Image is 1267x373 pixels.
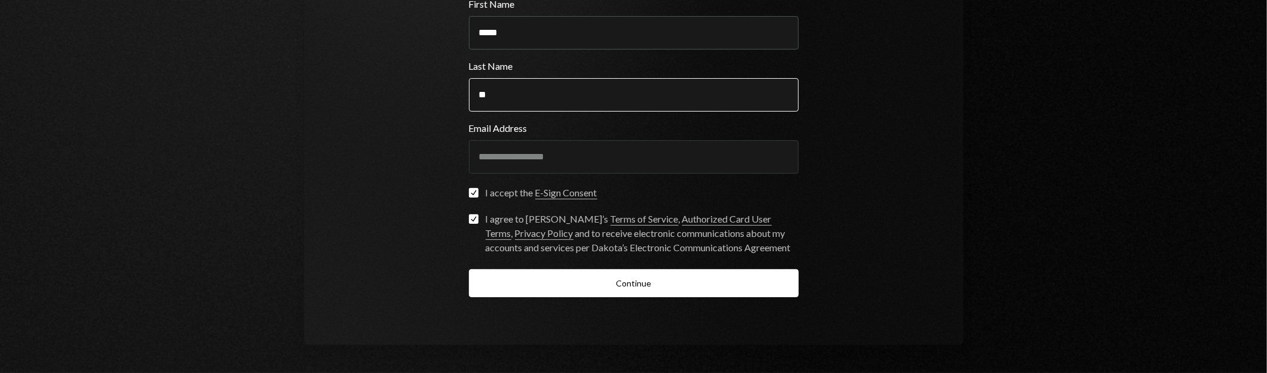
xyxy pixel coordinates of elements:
button: I agree to [PERSON_NAME]’s Terms of Service, Authorized Card User Terms, Privacy Policy and to re... [469,214,478,224]
div: I agree to [PERSON_NAME]’s , , and to receive electronic communications about my accounts and ser... [486,212,799,255]
a: Terms of Service [611,213,679,226]
label: Email Address [469,121,799,135]
a: E-Sign Consent [535,187,597,199]
label: Last Name [469,59,799,73]
div: I accept the [486,186,597,200]
a: Authorized Card User Terms [486,213,772,240]
button: Continue [469,269,799,297]
a: Privacy Policy [515,227,573,240]
button: I accept the E-Sign Consent [469,188,478,198]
